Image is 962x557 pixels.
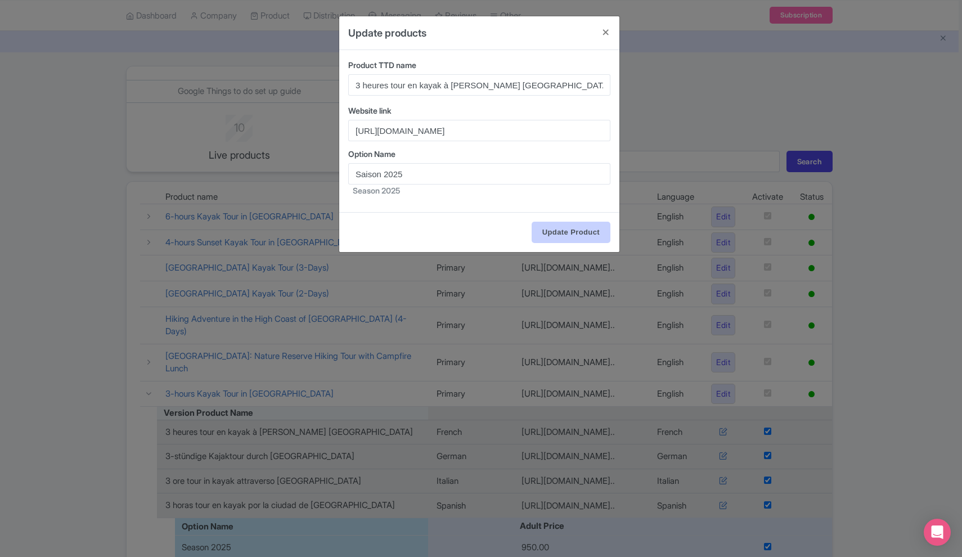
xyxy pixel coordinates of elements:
span: Product TTD name [348,60,416,70]
span: Option Name [348,149,395,159]
span: Website link [348,106,392,115]
input: Website link [348,120,610,141]
input: Update Product [532,222,610,243]
input: Options name [348,163,610,185]
div: Open Intercom Messenger [924,519,951,546]
h4: Update products [348,25,426,41]
button: Close [592,16,619,48]
input: Product name [348,74,610,96]
span: Season 2025 [353,186,400,195]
